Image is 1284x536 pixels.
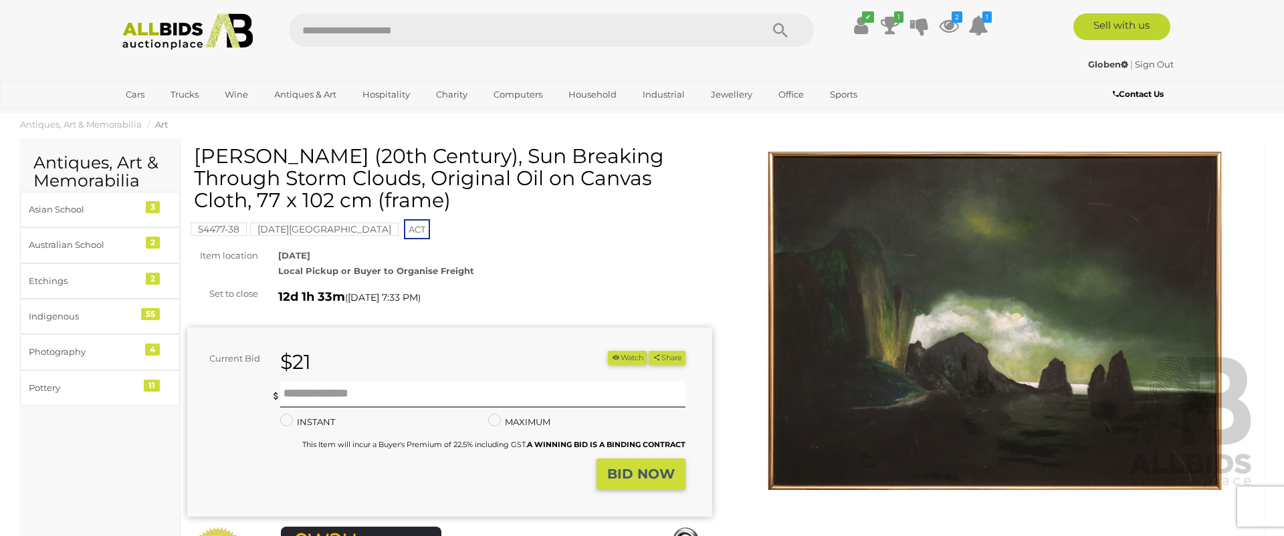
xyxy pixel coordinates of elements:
button: Search [747,13,814,47]
a: Antiques & Art [265,84,345,106]
small: This Item will incur a Buyer's Premium of 22.5% including GST. [302,440,685,449]
a: Hospitality [354,84,419,106]
b: Contact Us [1113,89,1164,99]
div: 55 [141,308,160,320]
b: A WINNING BID IS A BINDING CONTRACT [527,440,685,449]
i: 1 [982,11,992,23]
a: 54477-38 [191,224,247,235]
button: BID NOW [597,458,685,490]
div: Photography [29,344,139,360]
div: 2 [146,273,160,285]
a: Cars [117,84,153,106]
a: Australian School 2 [20,227,180,263]
strong: [DATE] [278,250,310,261]
div: Australian School [29,237,139,253]
div: 11 [144,380,160,392]
strong: Local Pickup or Buyer to Organise Freight [278,265,474,276]
a: Sign Out [1135,59,1174,70]
a: ✔ [851,13,871,37]
a: Sell with us [1073,13,1170,40]
a: Indigenous 55 [20,299,180,334]
a: Globen [1088,59,1130,70]
a: 1 [880,13,900,37]
a: Household [560,84,625,106]
a: Pottery 11 [20,370,180,406]
i: 2 [952,11,962,23]
h1: [PERSON_NAME] (20th Century), Sun Breaking Through Storm Clouds, Original Oil on Canvas Cloth, 77... [194,145,709,211]
strong: 12d 1h 33m [278,289,345,304]
h2: Antiques, Art & Memorabilia [33,154,167,190]
span: ( ) [345,292,421,303]
a: Trucks [162,84,207,106]
label: INSTANT [280,414,335,430]
a: [GEOGRAPHIC_DATA] [117,106,229,128]
a: Contact Us [1113,87,1167,102]
button: Watch [608,351,647,365]
img: Artist Unknown (20th Century), Sun Breaking Through Storm Clouds, Original Oil on Canvas Cloth, 7... [732,152,1257,490]
span: | [1130,59,1133,70]
div: Pottery [29,380,139,396]
span: ACT [404,219,430,239]
div: Indigenous [29,309,139,324]
li: Watch this item [608,351,647,365]
a: Art [155,119,168,130]
a: Office [770,84,813,106]
div: Etchings [29,273,139,289]
strong: Globen [1088,59,1128,70]
button: Share [649,351,685,365]
a: 2 [939,13,959,37]
i: 1 [894,11,903,23]
div: 4 [145,344,160,356]
div: Current Bid [187,351,270,366]
a: Industrial [634,84,693,106]
a: Wine [216,84,257,106]
a: Asian School 3 [20,192,180,227]
div: 2 [146,237,160,249]
a: Antiques, Art & Memorabilia [20,119,142,130]
a: [DATE][GEOGRAPHIC_DATA] [250,224,399,235]
a: Etchings 2 [20,263,180,299]
div: Set to close [177,286,268,301]
label: MAXIMUM [488,414,550,430]
strong: $21 [280,350,311,374]
div: Asian School [29,202,139,217]
div: Item location [177,248,268,263]
span: [DATE] 7:33 PM [348,291,418,303]
a: 1 [968,13,988,37]
a: Computers [485,84,551,106]
img: Allbids.com.au [115,13,260,50]
a: Charity [427,84,476,106]
div: 3 [146,201,160,213]
a: Photography 4 [20,334,180,370]
mark: [DATE][GEOGRAPHIC_DATA] [250,223,399,236]
a: Jewellery [702,84,761,106]
a: Sports [821,84,866,106]
mark: 54477-38 [191,223,247,236]
strong: BID NOW [607,466,675,482]
i: ✔ [862,11,874,23]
